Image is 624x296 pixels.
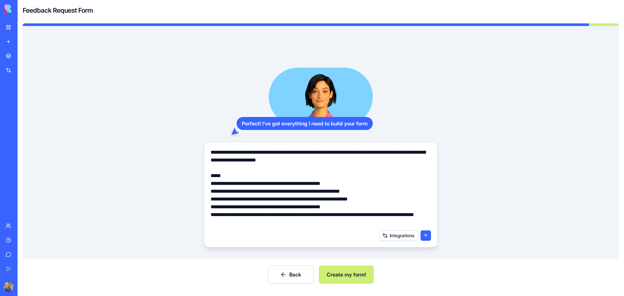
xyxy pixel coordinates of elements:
div: Perfect! I've got everything I need to build your form [237,117,373,130]
button: Integrations [379,230,418,241]
button: Create my form! [319,265,374,284]
img: logo [5,5,45,14]
button: Back [268,265,314,284]
h4: Feedback Request Form [23,6,93,15]
img: ACg8ocIBv2xUw5HL-81t5tGPgmC9Ph1g_021R3Lypww5hRQve9x1lELB=s96-c [3,282,14,292]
